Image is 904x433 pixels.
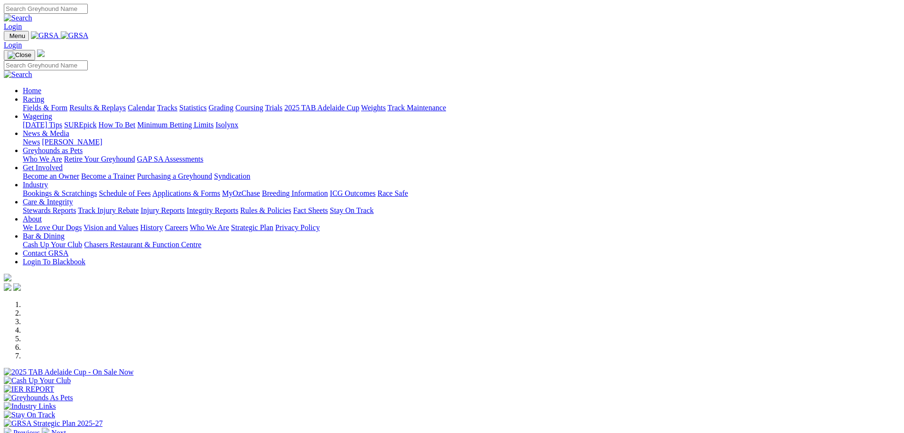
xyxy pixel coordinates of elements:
img: logo-grsa-white.png [4,274,11,281]
div: Industry [23,189,900,198]
a: Home [23,87,41,95]
button: Toggle navigation [4,31,29,41]
a: SUREpick [64,121,96,129]
a: Retire Your Greyhound [64,155,135,163]
img: logo-grsa-white.png [37,49,45,57]
a: News [23,138,40,146]
a: Strategic Plan [231,223,273,231]
a: Results & Replays [69,104,126,112]
a: Care & Integrity [23,198,73,206]
a: Privacy Policy [275,223,320,231]
a: Who We Are [190,223,229,231]
img: twitter.svg [13,283,21,291]
img: Cash Up Your Club [4,376,71,385]
img: Greyhounds As Pets [4,394,73,402]
a: Industry [23,181,48,189]
img: GRSA Strategic Plan 2025-27 [4,419,103,428]
a: Careers [165,223,188,231]
a: Become a Trainer [81,172,135,180]
input: Search [4,60,88,70]
a: Injury Reports [140,206,185,214]
a: Integrity Reports [186,206,238,214]
a: Syndication [214,172,250,180]
div: Get Involved [23,172,900,181]
a: Track Injury Rebate [78,206,139,214]
a: We Love Our Dogs [23,223,82,231]
img: Search [4,70,32,79]
input: Search [4,4,88,14]
div: Wagering [23,121,900,129]
a: Become an Owner [23,172,79,180]
button: Toggle navigation [4,50,35,60]
div: Racing [23,104,900,112]
a: About [23,215,42,223]
a: Applications & Forms [152,189,220,197]
a: Bookings & Scratchings [23,189,97,197]
a: Login To Blackbook [23,258,85,266]
a: Contact GRSA [23,249,68,257]
a: [DATE] Tips [23,121,62,129]
a: Fact Sheets [293,206,328,214]
a: GAP SA Assessments [137,155,204,163]
a: ICG Outcomes [330,189,375,197]
div: Bar & Dining [23,241,900,249]
a: Login [4,22,22,30]
a: Calendar [128,104,155,112]
a: News & Media [23,129,69,137]
a: Login [4,41,22,49]
a: Stewards Reports [23,206,76,214]
a: Chasers Restaurant & Function Centre [84,241,201,249]
img: IER REPORT [4,385,54,394]
img: Close [8,51,31,59]
a: Grading [209,104,233,112]
a: Who We Are [23,155,62,163]
div: Greyhounds as Pets [23,155,900,164]
a: Track Maintenance [388,104,446,112]
a: MyOzChase [222,189,260,197]
img: GRSA [31,31,59,40]
a: How To Bet [99,121,136,129]
a: Isolynx [215,121,238,129]
a: [PERSON_NAME] [42,138,102,146]
a: Fields & Form [23,104,67,112]
a: Race Safe [377,189,408,197]
a: Greyhounds as Pets [23,146,83,154]
a: Trials [265,104,282,112]
div: News & Media [23,138,900,146]
a: Statistics [179,104,207,112]
img: Industry Links [4,402,56,411]
a: Vision and Values [84,223,138,231]
a: Cash Up Your Club [23,241,82,249]
a: Breeding Information [262,189,328,197]
a: Rules & Policies [240,206,291,214]
div: Care & Integrity [23,206,900,215]
a: History [140,223,163,231]
a: Weights [361,104,386,112]
a: 2025 TAB Adelaide Cup [284,104,359,112]
a: Minimum Betting Limits [137,121,214,129]
a: Stay On Track [330,206,373,214]
img: facebook.svg [4,283,11,291]
img: Search [4,14,32,22]
a: Bar & Dining [23,232,65,240]
a: Schedule of Fees [99,189,150,197]
a: Wagering [23,112,52,120]
div: About [23,223,900,232]
a: Tracks [157,104,177,112]
img: GRSA [61,31,89,40]
a: Purchasing a Greyhound [137,172,212,180]
img: Stay On Track [4,411,55,419]
span: Menu [9,32,25,39]
a: Coursing [235,104,263,112]
a: Racing [23,95,44,103]
img: 2025 TAB Adelaide Cup - On Sale Now [4,368,134,376]
a: Get Involved [23,164,63,172]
